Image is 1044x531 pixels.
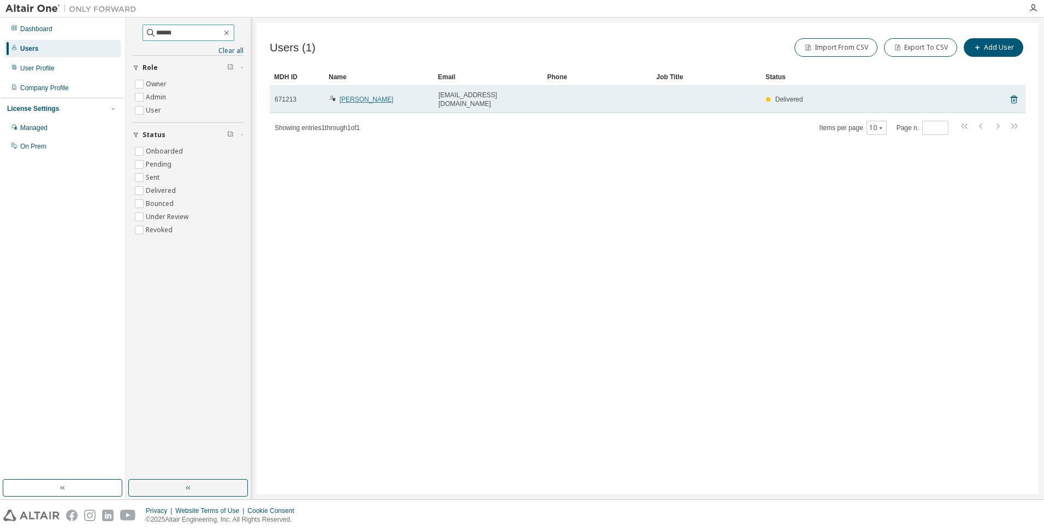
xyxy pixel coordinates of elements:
img: youtube.svg [120,510,136,521]
a: [PERSON_NAME] [340,96,394,103]
label: Admin [146,91,168,104]
button: 10 [869,123,884,132]
span: Items per page [820,121,887,135]
div: Managed [20,123,48,132]
img: linkedin.svg [102,510,114,521]
img: instagram.svg [84,510,96,521]
button: Role [133,56,244,80]
div: Cookie Consent [247,506,300,515]
span: Role [143,63,158,72]
span: [EMAIL_ADDRESS][DOMAIN_NAME] [438,91,538,108]
label: Revoked [146,223,175,237]
label: Pending [146,158,174,171]
div: Phone [547,68,648,86]
div: Dashboard [20,25,52,33]
div: Status [766,68,969,86]
div: Company Profile [20,84,69,92]
span: Clear filter [227,131,234,139]
div: Email [438,68,538,86]
div: Privacy [146,506,175,515]
span: Page n. [897,121,948,135]
span: Users (1) [270,42,316,54]
button: Export To CSV [884,38,957,57]
label: Onboarded [146,145,185,158]
p: © 2025 Altair Engineering, Inc. All Rights Reserved. [146,515,301,524]
div: Website Terms of Use [175,506,247,515]
label: Bounced [146,197,176,210]
span: Clear filter [227,63,234,72]
label: Under Review [146,210,191,223]
label: Owner [146,78,169,91]
img: altair_logo.svg [3,510,60,521]
a: Clear all [133,46,244,55]
div: MDH ID [274,68,320,86]
img: facebook.svg [66,510,78,521]
div: License Settings [7,104,59,113]
div: On Prem [20,142,46,151]
span: Delivered [775,96,803,103]
label: Delivered [146,184,178,197]
span: 671213 [275,95,296,104]
button: Status [133,123,244,147]
button: Import From CSV [794,38,877,57]
div: Job Title [656,68,757,86]
label: Sent [146,171,162,184]
div: Name [329,68,429,86]
label: User [146,104,163,117]
div: User Profile [20,64,55,73]
span: Showing entries 1 through 1 of 1 [275,124,360,132]
button: Add User [964,38,1023,57]
div: Users [20,44,38,53]
img: Altair One [5,3,142,14]
span: Status [143,131,165,139]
